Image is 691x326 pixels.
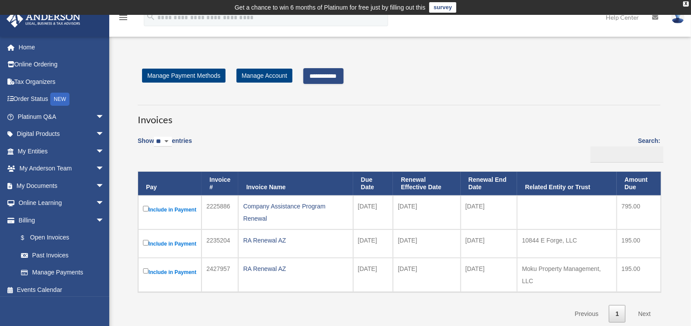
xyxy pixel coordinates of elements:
select: Showentries [154,137,172,147]
span: arrow_drop_down [96,142,113,160]
div: RA Renewal AZ [243,234,348,246]
div: close [683,1,689,7]
i: menu [118,12,128,23]
div: Get a chance to win 6 months of Platinum for free just by filling out this [235,2,426,13]
a: Tax Organizers [6,73,118,90]
td: [DATE] [461,229,517,258]
td: 2225886 [201,195,238,229]
label: Search: [587,135,660,163]
a: Order StatusNEW [6,90,118,108]
th: Invoice #: activate to sort column ascending [201,172,238,195]
a: Manage Payment Methods [142,69,226,83]
a: Manage Payments [12,264,113,281]
span: arrow_drop_down [96,160,113,178]
input: Include in Payment [143,240,149,246]
th: Pay: activate to sort column descending [138,172,201,195]
th: Amount Due: activate to sort column ascending [617,172,661,195]
td: 10844 E Forge, LLC [517,229,617,258]
h3: Invoices [138,105,660,127]
a: Home [6,38,118,56]
td: 2427957 [201,258,238,292]
span: arrow_drop_down [96,108,113,126]
img: User Pic [671,11,684,24]
td: [DATE] [353,195,393,229]
td: [DATE] [461,195,517,229]
td: 795.00 [617,195,661,229]
a: $Open Invoices [12,229,109,247]
span: arrow_drop_down [96,194,113,212]
a: Past Invoices [12,246,113,264]
a: My Anderson Teamarrow_drop_down [6,160,118,177]
a: Events Calendar [6,281,118,298]
th: Renewal Effective Date: activate to sort column ascending [393,172,460,195]
td: 195.00 [617,229,661,258]
td: [DATE] [353,258,393,292]
label: Include in Payment [143,238,197,249]
td: 195.00 [617,258,661,292]
a: Billingarrow_drop_down [6,212,113,229]
a: Digital Productsarrow_drop_down [6,125,118,143]
td: 2235204 [201,229,238,258]
a: Previous [568,305,605,323]
a: My Documentsarrow_drop_down [6,177,118,194]
div: Company Assistance Program Renewal [243,200,348,225]
a: My Entitiesarrow_drop_down [6,142,118,160]
a: Platinum Q&Aarrow_drop_down [6,108,118,125]
input: Include in Payment [143,206,149,212]
th: Renewal End Date: activate to sort column ascending [461,172,517,195]
td: [DATE] [461,258,517,292]
a: Online Learningarrow_drop_down [6,194,118,212]
a: menu [118,15,128,23]
td: [DATE] [393,229,460,258]
i: search [146,12,156,21]
label: Include in Payment [143,267,197,277]
td: Moku Property Management, LLC [517,258,617,292]
td: [DATE] [393,195,460,229]
span: arrow_drop_down [96,125,113,143]
span: $ [26,232,30,243]
label: Show entries [138,135,192,156]
th: Related Entity or Trust: activate to sort column ascending [517,172,617,195]
th: Invoice Name: activate to sort column ascending [238,172,353,195]
div: RA Renewal AZ [243,263,348,275]
td: [DATE] [393,258,460,292]
a: Online Ordering [6,56,118,73]
label: Include in Payment [143,204,197,215]
th: Due Date: activate to sort column ascending [353,172,393,195]
span: arrow_drop_down [96,177,113,195]
span: arrow_drop_down [96,212,113,229]
img: Anderson Advisors Platinum Portal [4,10,83,28]
a: Manage Account [236,69,292,83]
input: Include in Payment [143,268,149,274]
div: NEW [50,93,69,106]
td: [DATE] [353,229,393,258]
input: Search: [590,146,663,163]
a: survey [429,2,456,13]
